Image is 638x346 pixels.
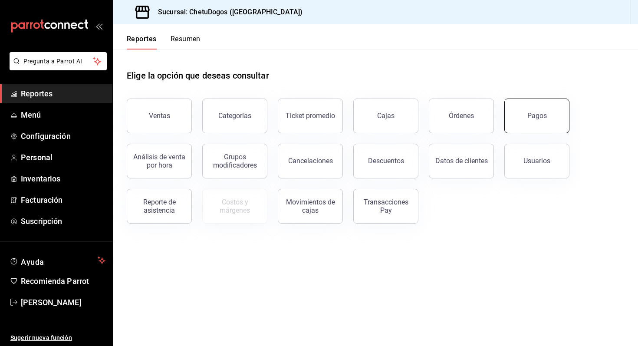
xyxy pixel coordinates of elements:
[95,23,102,30] button: open_drawer_menu
[10,52,107,70] button: Pregunta a Parrot AI
[504,144,569,178] button: Usuarios
[21,194,105,206] span: Facturación
[21,152,105,163] span: Personal
[127,35,201,49] div: navigation tabs
[283,198,337,214] div: Movimientos de cajas
[429,99,494,133] button: Órdenes
[435,157,488,165] div: Datos de clientes
[504,99,569,133] button: Pagos
[151,7,303,17] h3: Sucursal: ChetuDogos ([GEOGRAPHIC_DATA])
[127,99,192,133] button: Ventas
[6,63,107,72] a: Pregunta a Parrot AI
[10,333,105,343] span: Sugerir nueva función
[208,153,262,169] div: Grupos modificadores
[21,173,105,185] span: Inventarios
[368,157,404,165] div: Descuentos
[21,255,94,266] span: Ayuda
[523,157,550,165] div: Usuarios
[132,153,186,169] div: Análisis de venta por hora
[202,144,267,178] button: Grupos modificadores
[278,99,343,133] button: Ticket promedio
[377,112,395,120] div: Cajas
[353,99,418,133] button: Cajas
[202,189,267,224] button: Contrata inventarios para ver este reporte
[21,297,105,308] span: [PERSON_NAME]
[202,99,267,133] button: Categorías
[127,35,157,49] button: Reportes
[21,130,105,142] span: Configuración
[449,112,474,120] div: Órdenes
[286,112,335,120] div: Ticket promedio
[21,275,105,287] span: Recomienda Parrot
[359,198,413,214] div: Transacciones Pay
[127,69,269,82] h1: Elige la opción que deseas consultar
[21,88,105,99] span: Reportes
[218,112,251,120] div: Categorías
[149,112,170,120] div: Ventas
[127,189,192,224] button: Reporte de asistencia
[127,144,192,178] button: Análisis de venta por hora
[288,157,333,165] div: Cancelaciones
[21,215,105,227] span: Suscripción
[353,189,418,224] button: Transacciones Pay
[21,109,105,121] span: Menú
[208,198,262,214] div: Costos y márgenes
[353,144,418,178] button: Descuentos
[278,189,343,224] button: Movimientos de cajas
[171,35,201,49] button: Resumen
[23,57,93,66] span: Pregunta a Parrot AI
[278,144,343,178] button: Cancelaciones
[527,112,547,120] div: Pagos
[429,144,494,178] button: Datos de clientes
[132,198,186,214] div: Reporte de asistencia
